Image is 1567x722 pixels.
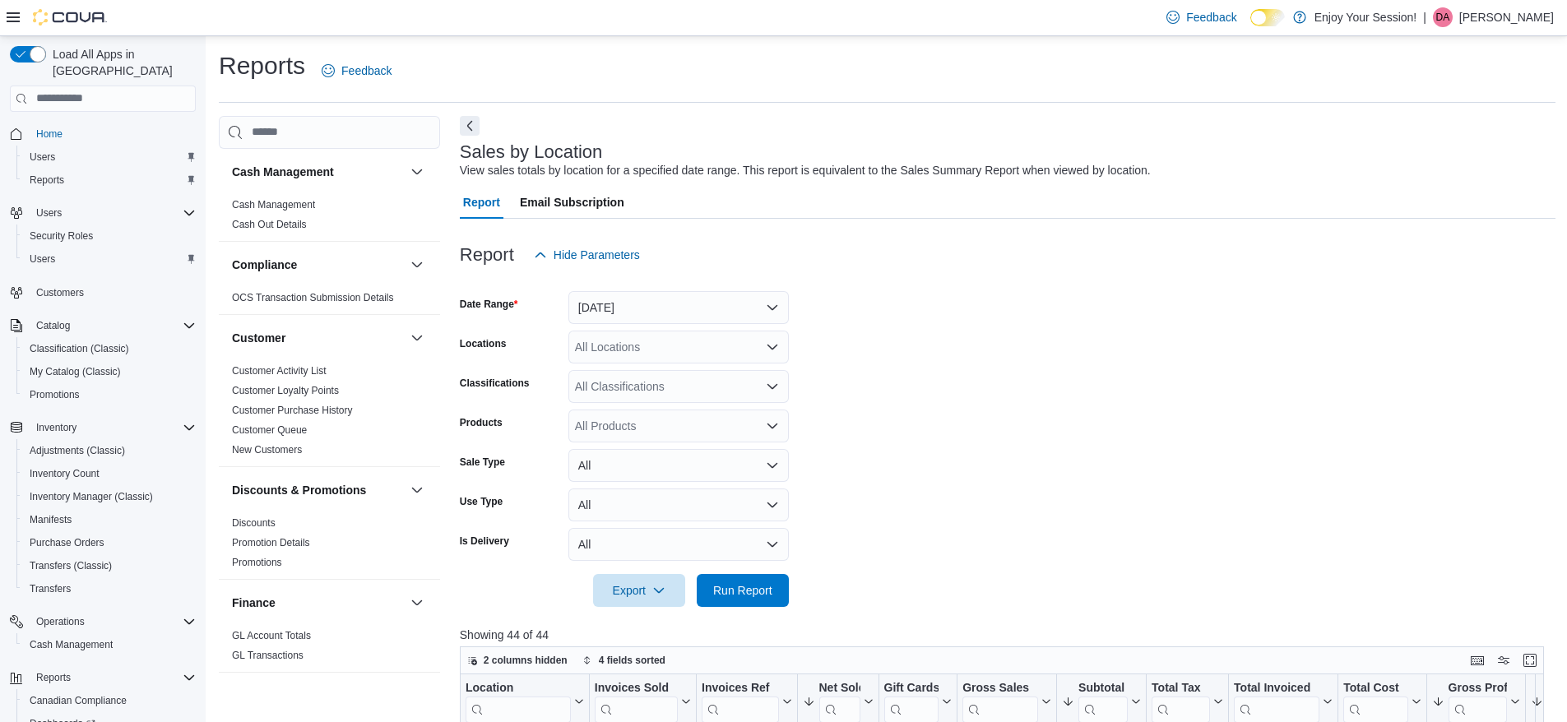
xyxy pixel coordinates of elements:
[407,480,427,500] button: Discounts & Promotions
[3,122,202,146] button: Home
[818,680,860,722] div: Net Sold
[30,342,129,355] span: Classification (Classic)
[520,186,624,219] span: Email Subscription
[1431,680,1520,722] button: Gross Profit
[460,377,530,390] label: Classifications
[23,226,100,246] a: Security Roles
[16,224,202,248] button: Security Roles
[962,680,1051,722] button: Gross Sales
[315,54,398,87] a: Feedback
[802,680,873,722] button: Net Sold
[1078,680,1128,696] div: Subtotal
[16,360,202,383] button: My Catalog (Classic)
[460,495,503,508] label: Use Type
[16,531,202,554] button: Purchase Orders
[460,298,518,311] label: Date Range
[1078,680,1128,722] div: Subtotal
[1436,7,1450,27] span: DA
[23,556,118,576] a: Transfers (Classic)
[30,174,64,187] span: Reports
[3,610,202,633] button: Operations
[232,537,310,548] a: Promotion Details
[1448,680,1507,696] div: Gross Profit
[23,362,196,382] span: My Catalog (Classic)
[23,487,196,507] span: Inventory Manager (Classic)
[232,257,404,273] button: Compliance
[1494,650,1514,670] button: Display options
[16,689,202,712] button: Canadian Compliance
[407,162,427,182] button: Cash Management
[232,164,334,180] h3: Cash Management
[766,340,779,354] button: Open list of options
[36,615,85,628] span: Operations
[568,291,789,324] button: [DATE]
[702,680,791,722] button: Invoices Ref
[16,248,202,271] button: Users
[30,694,127,707] span: Canadian Compliance
[1234,680,1333,722] button: Total Invoiced
[16,383,202,406] button: Promotions
[16,462,202,485] button: Inventory Count
[407,255,427,275] button: Compliance
[484,654,568,667] span: 2 columns hidden
[232,384,339,397] span: Customer Loyalty Points
[1062,680,1141,722] button: Subtotal
[568,488,789,521] button: All
[232,330,404,346] button: Customer
[962,680,1038,722] div: Gross Sales
[232,629,311,642] span: GL Account Totals
[23,510,78,530] a: Manifests
[883,680,939,722] div: Gift Card Sales
[23,339,196,359] span: Classification (Classic)
[1433,7,1453,27] div: Darryl Allen
[36,421,76,434] span: Inventory
[1250,26,1251,27] span: Dark Mode
[30,668,196,687] span: Reports
[30,444,125,457] span: Adjustments (Classic)
[3,280,202,304] button: Customers
[23,464,106,484] a: Inventory Count
[232,536,310,549] span: Promotion Details
[460,456,505,469] label: Sale Type
[23,487,160,507] a: Inventory Manager (Classic)
[232,630,311,641] a: GL Account Totals
[460,162,1151,179] div: View sales totals by location for a specified date range. This report is equivalent to the Sales ...
[466,680,584,722] button: Location
[460,337,507,350] label: Locations
[16,508,202,531] button: Manifests
[702,680,778,722] div: Invoices Ref
[1423,7,1426,27] p: |
[30,668,77,687] button: Reports
[36,319,70,332] span: Catalog
[232,364,327,377] span: Customer Activity List
[599,654,665,667] span: 4 fields sorted
[219,513,440,579] div: Discounts & Promotions
[23,533,196,553] span: Purchase Orders
[23,362,127,382] a: My Catalog (Classic)
[30,282,196,303] span: Customers
[23,147,62,167] a: Users
[16,633,202,656] button: Cash Management
[30,513,72,526] span: Manifests
[232,482,404,498] button: Discounts & Promotions
[466,680,571,722] div: Location
[1520,650,1540,670] button: Enter fullscreen
[23,510,196,530] span: Manifests
[30,316,196,336] span: Catalog
[23,635,196,655] span: Cash Management
[23,441,132,461] a: Adjustments (Classic)
[30,124,69,144] a: Home
[232,595,404,611] button: Finance
[407,686,427,706] button: Inventory
[23,249,196,269] span: Users
[30,612,91,632] button: Operations
[23,579,77,599] a: Transfers
[576,650,672,670] button: 4 fields sorted
[16,577,202,600] button: Transfers
[23,464,196,484] span: Inventory Count
[595,680,691,722] button: Invoices Sold
[232,557,282,568] a: Promotions
[30,559,112,572] span: Transfers (Classic)
[46,46,196,79] span: Load All Apps in [GEOGRAPHIC_DATA]
[1152,680,1223,722] button: Total Tax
